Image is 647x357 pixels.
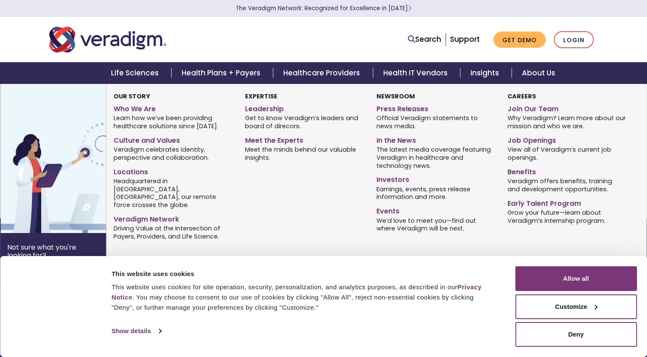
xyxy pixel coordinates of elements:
span: View all of Veradigm’s current job openings. [507,145,626,162]
a: Search [408,34,441,45]
span: Veradigm celebrates identity, perspective and collaboration. [114,145,232,162]
a: Show details [111,325,161,337]
a: Health IT Vendors [373,62,460,84]
a: Early Talent Program [507,196,626,208]
strong: Expertise [245,92,277,101]
a: Join Our Team [507,101,626,114]
p: Not sure what you're looking for? [7,243,99,259]
a: In the News [376,133,495,145]
span: Meet the minds behind our valuable insights. [245,145,364,162]
span: Learn More [408,4,412,12]
span: Earnings, events, press release information and more. [376,184,495,201]
a: Job Openings [507,133,626,145]
span: Get to know Veradigm’s leaders and board of direcors. [245,114,364,130]
span: Why Veradigm? Learn more about our mission and who we are. [507,114,626,130]
a: Healthcare Providers [273,62,373,84]
a: Get Demo [493,32,546,48]
button: Allow all [515,266,637,291]
a: Health Plans + Payers [171,62,273,84]
span: Veradigm offers benefits, training and development opportunities. [507,176,626,193]
a: Who We Are [114,101,232,114]
a: Login [554,31,594,49]
a: Meet the Experts [245,133,364,145]
strong: Careers [507,92,536,101]
div: This website uses cookies for site operation, security, personalization, and analytics purposes, ... [111,282,496,313]
strong: Newsroom [376,92,415,101]
img: Veradigm logo [49,26,166,54]
a: Life Sciences [101,62,171,84]
a: About Us [512,62,565,84]
a: Culture and Values [114,133,232,145]
a: Veradigm Network [114,212,232,224]
strong: Our Story [114,92,150,101]
span: Grow your future—learn about Veradigm’s internship program. [507,208,626,225]
span: Headquartered in [GEOGRAPHIC_DATA], [GEOGRAPHIC_DATA], our remote force crosses the globe. [114,176,232,209]
a: Benefits [507,164,626,177]
a: Press Releases [376,101,495,114]
button: Deny [515,322,637,347]
span: We’d love to meet you—find out where Veradigm will be next. [376,216,495,233]
a: Investors [376,172,495,184]
span: Learn how we’ve been providing healthcare solutions since [DATE]. [114,114,232,130]
a: Insights [460,62,512,84]
a: Locations [114,164,232,177]
div: This website uses cookies [111,269,496,279]
img: Vector image of Veradigm’s Story [0,84,137,233]
a: The Veradigm Network: Recognized for Excellence in [DATE]Learn More [236,4,412,12]
a: Support [450,34,480,44]
a: Events [376,204,495,216]
button: Customize [515,294,637,319]
span: The latest media coverage featuring Veradigm in healthcare and technology news. [376,145,495,170]
span: Official Veradigm statements to news media. [376,114,495,130]
span: Driving Value at the Intersection of Payers, Providers, and Life Science. [114,224,232,241]
a: Leadership [245,101,364,114]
